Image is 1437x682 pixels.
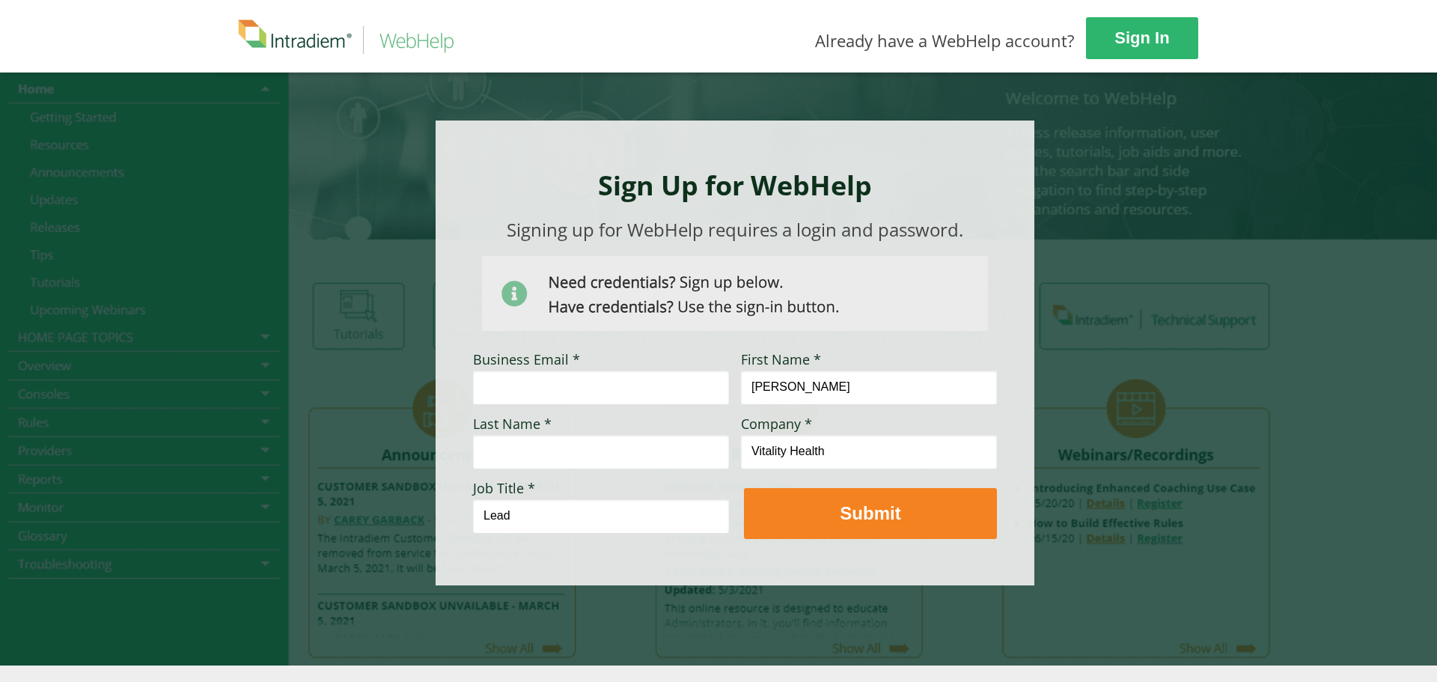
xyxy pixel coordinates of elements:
span: Business Email * [473,350,580,368]
span: Company * [741,415,812,433]
img: Need Credentials? Sign up below. Have Credentials? Use the sign-in button. [482,256,988,331]
button: Submit [744,488,997,539]
span: Already have a WebHelp account? [815,29,1075,52]
strong: Submit [840,503,900,523]
strong: Sign In [1114,28,1169,47]
span: First Name * [741,350,821,368]
span: Job Title * [473,479,535,497]
a: Sign In [1086,17,1198,59]
span: Signing up for WebHelp requires a login and password. [507,217,963,242]
span: Last Name * [473,415,552,433]
strong: Sign Up for WebHelp [598,167,872,204]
